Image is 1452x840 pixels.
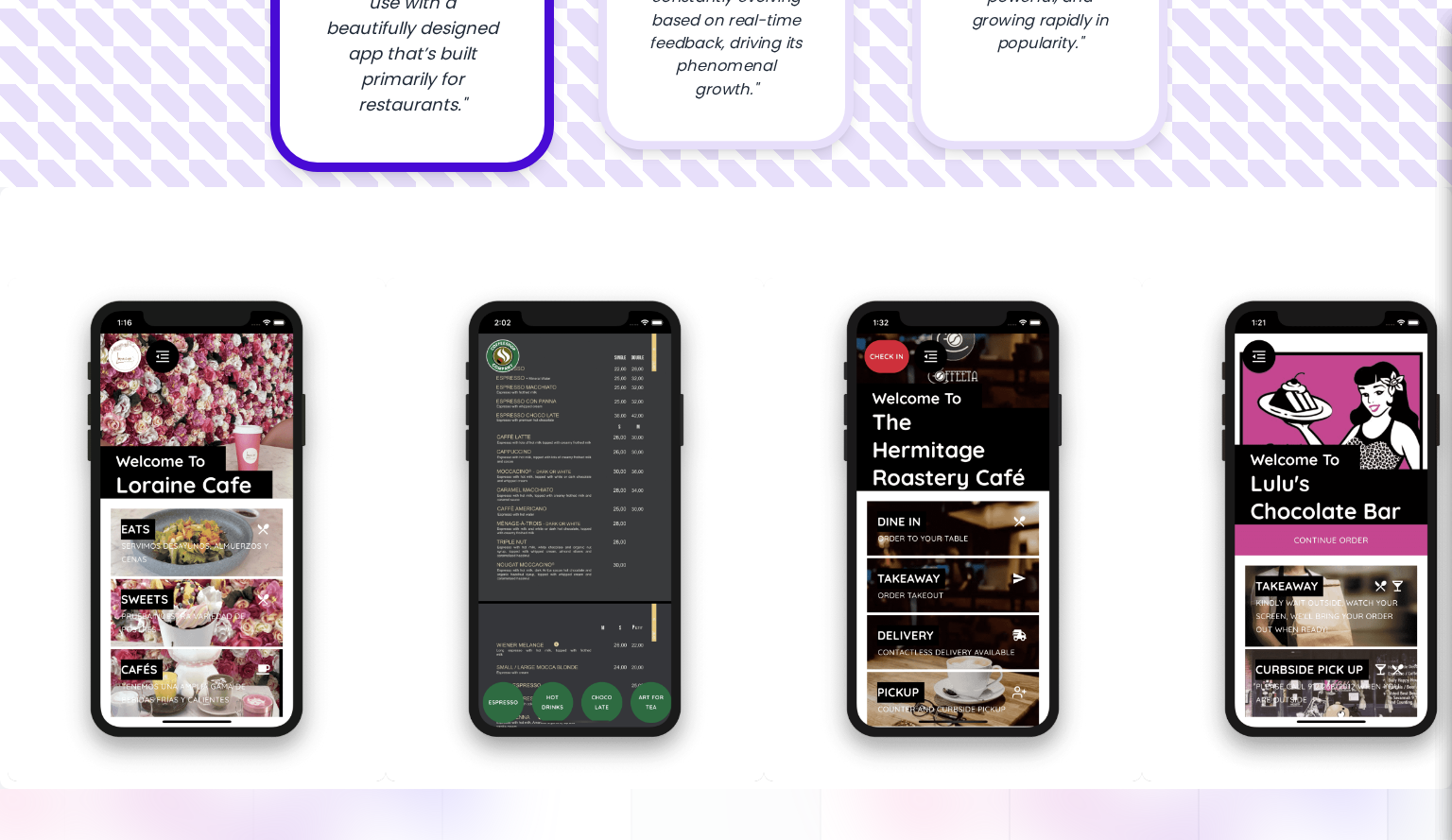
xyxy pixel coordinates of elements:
img: Image [116,278,494,781]
img: Image [494,278,873,781]
img: Image [873,278,1251,781]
